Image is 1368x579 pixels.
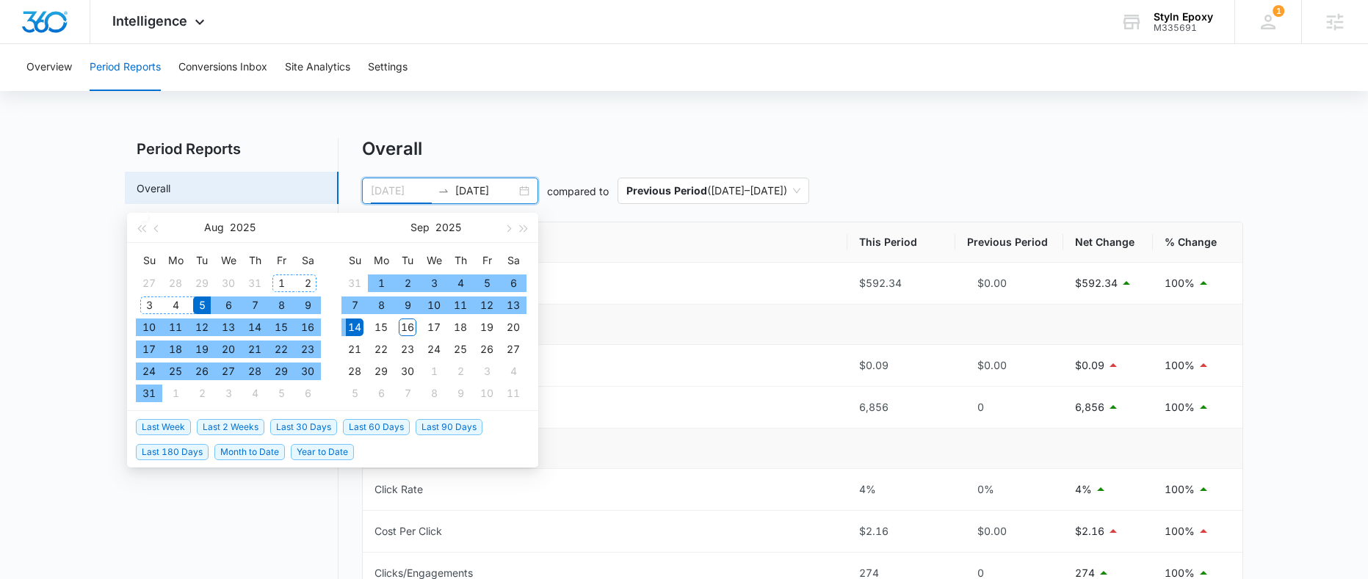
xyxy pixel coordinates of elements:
div: v 4.0.25 [41,23,72,35]
td: 2025-09-27 [500,338,526,360]
img: logo_orange.svg [23,23,35,35]
td: 2025-09-18 [447,316,474,338]
td: 2025-09-22 [368,338,394,360]
th: Tu [394,249,421,272]
div: 17 [425,318,443,336]
div: 15 [272,318,290,336]
td: 2025-09-13 [500,294,526,316]
td: 2025-08-19 [189,338,215,360]
div: 25 [167,363,184,380]
div: 24 [425,341,443,358]
td: 2025-08-23 [294,338,321,360]
div: 4 [167,296,184,314]
td: 2025-09-30 [394,360,421,382]
div: 18 [167,341,184,358]
td: 2025-09-10 [421,294,447,316]
div: 14 [246,318,264,336]
p: Previous Period [626,184,707,197]
div: 30 [399,363,416,380]
p: 100% [1165,481,1195,498]
div: $0.00 [967,523,1052,539]
th: Th [242,249,268,272]
td: 2025-07-31 [242,272,268,294]
th: Previous Period [955,222,1063,263]
p: 4% [1075,481,1092,498]
td: 2025-09-09 [394,294,421,316]
div: $2.16 [859,523,944,539]
button: 2025 [435,213,461,242]
td: 2025-09-23 [394,338,421,360]
td: 2025-10-04 [500,360,526,382]
td: 2025-08-10 [136,316,162,338]
td: 2025-10-11 [500,382,526,404]
button: Overview [26,44,72,91]
div: 10 [478,385,496,402]
td: 2025-09-17 [421,316,447,338]
p: 6,856 [1075,399,1104,415]
div: 22 [272,341,290,358]
div: 31 [246,274,264,292]
h1: Overall [362,138,422,160]
th: Th [447,249,474,272]
td: 2025-08-25 [162,360,189,382]
button: 2025 [230,213,256,242]
td: 2025-08-11 [162,316,189,338]
div: 15 [372,318,390,336]
div: notifications count [1273,5,1284,17]
td: 2025-08-18 [162,338,189,360]
div: 7 [246,296,264,314]
th: Sa [500,249,526,272]
td: 2025-09-14 [341,316,368,338]
img: tab_domain_overview_orange.svg [40,85,51,97]
td: 2025-09-02 [189,382,215,404]
th: Net Change [1063,222,1153,263]
td: 2025-10-09 [447,382,474,404]
div: 9 [399,296,416,314]
td: 2025-07-30 [215,272,242,294]
div: 25 [452,341,469,358]
div: 20 [220,341,237,358]
h2: Period Reports [125,138,339,160]
td: 2025-09-20 [500,316,526,338]
div: 6 [372,385,390,402]
td: 2025-09-04 [447,272,474,294]
div: 27 [504,341,522,358]
div: 30 [220,274,237,292]
div: 18 [452,318,469,336]
p: $2.16 [1075,523,1104,539]
td: 2025-09-03 [421,272,447,294]
div: $0.00 [967,275,1052,291]
td: 2025-08-28 [242,360,268,382]
p: compared to [547,183,609,199]
td: 2025-08-22 [268,338,294,360]
div: 7 [399,385,416,402]
td: 2025-09-04 [242,382,268,404]
div: 12 [478,296,496,314]
div: 26 [193,363,211,380]
div: 27 [140,274,158,292]
td: 2025-10-06 [368,382,394,404]
div: Domain: [DOMAIN_NAME] [38,38,162,50]
th: This Period [847,222,955,263]
div: 30 [299,363,316,380]
td: 2025-09-08 [368,294,394,316]
td: 2025-09-28 [341,360,368,382]
td: 2025-10-08 [421,382,447,404]
div: 2 [193,385,211,402]
div: 19 [478,318,496,336]
td: 2025-08-01 [268,272,294,294]
th: Mo [368,249,394,272]
td: 2025-09-01 [368,272,394,294]
div: account id [1154,23,1213,33]
td: 2025-09-19 [474,316,500,338]
div: 31 [346,274,363,292]
div: account name [1154,11,1213,23]
div: 13 [220,318,237,336]
div: 4 [246,385,264,402]
div: 11 [167,318,184,336]
div: 8 [425,385,443,402]
div: 9 [299,296,316,314]
td: 2025-09-12 [474,294,500,316]
a: Overall [137,181,170,196]
div: 6 [299,385,316,402]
